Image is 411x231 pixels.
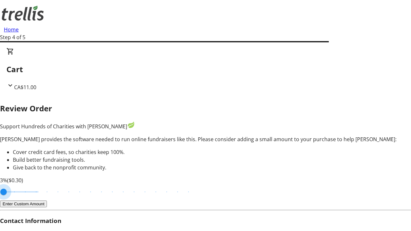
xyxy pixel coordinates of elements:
span: CA$11.00 [14,84,36,91]
li: Cover credit card fees, so charities keep 100%. [13,148,411,156]
div: CartCA$11.00 [6,47,405,91]
li: Build better fundraising tools. [13,156,411,164]
h2: Cart [6,64,405,75]
li: Give back to the nonprofit community. [13,164,411,171]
